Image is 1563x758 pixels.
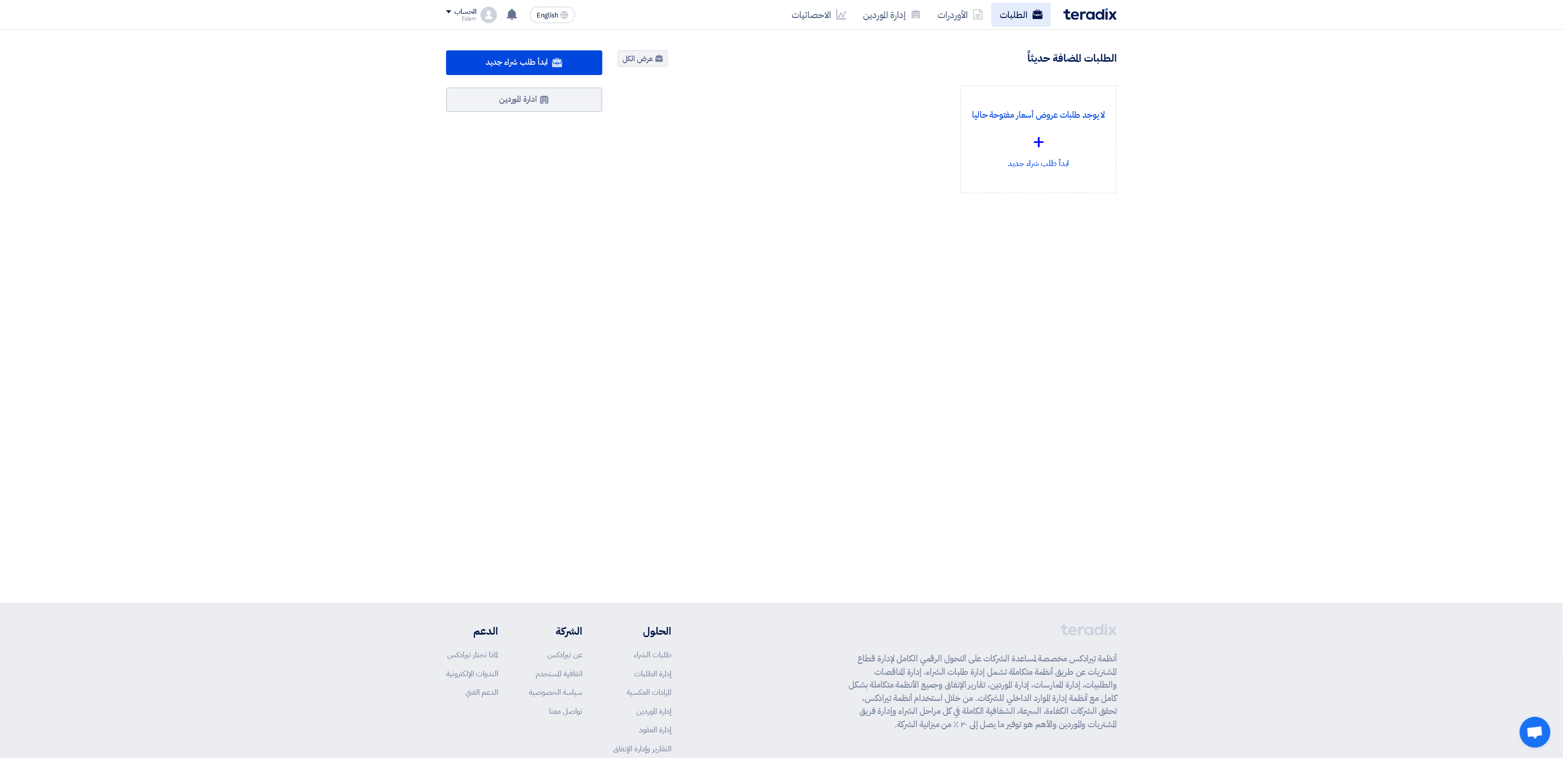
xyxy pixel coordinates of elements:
a: إدارة الموردين [636,706,671,717]
button: English [530,7,575,23]
p: أنظمة تيرادكس مخصصة لمساعدة الشركات على التحول الرقمي الكامل لإدارة قطاع المشتريات عن طريق أنظمة ... [849,652,1117,731]
li: الدعم [446,623,498,639]
a: الاحصائيات [783,3,855,27]
div: ابدأ طلب شراء جديد [969,94,1108,184]
a: إدارة الموردين [855,3,929,27]
a: إدارة العقود [639,724,671,735]
a: ادارة الموردين [446,87,602,112]
a: الندوات الإلكترونية [446,668,498,679]
a: الأوردرات [929,3,991,27]
a: عن تيرادكس [547,649,582,660]
div: Open chat [1520,717,1551,748]
div: الحساب [454,8,476,16]
li: الشركة [529,623,582,639]
a: اتفاقية المستخدم [536,668,582,679]
img: profile_test.png [481,7,497,23]
span: ابدأ طلب شراء جديد [486,56,548,68]
div: + [969,126,1108,157]
a: الدعم الفني [465,687,498,698]
a: سياسة الخصوصية [529,687,582,698]
li: الحلول [613,623,671,639]
a: الطلبات [991,3,1051,27]
span: English [537,12,558,19]
a: إدارة الطلبات [634,668,671,679]
a: تواصل معنا [549,706,582,717]
a: التقارير وإدارة الإنفاق [613,743,671,754]
img: Teradix logo [1063,8,1117,20]
h4: الطلبات المضافة حديثاً [1027,51,1117,65]
a: المزادات العكسية [627,687,671,698]
div: Eslam [446,16,476,22]
a: عرض الكل [618,50,668,67]
a: طلبات الشراء [634,649,671,660]
a: لماذا تختار تيرادكس [447,649,498,660]
p: لا يوجد طلبات عروض أسعار مفتوحة حاليا [969,108,1108,122]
